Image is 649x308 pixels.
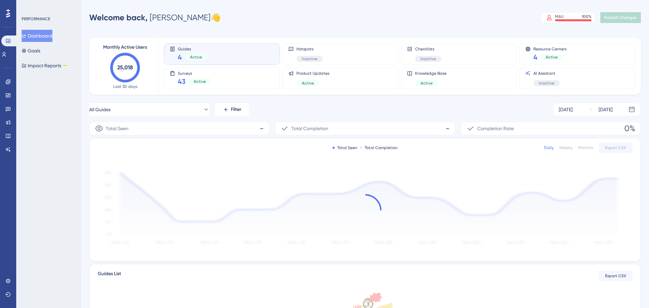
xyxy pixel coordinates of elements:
span: Publish Changes [604,15,637,20]
span: Knowledge Base [415,71,447,76]
span: Active [194,79,206,84]
span: - [446,123,450,134]
span: Export CSV [605,273,626,279]
span: Completion Rate [477,124,514,133]
button: Goals [22,45,40,57]
span: Product Updates [296,71,329,76]
span: Resource Centers [533,46,567,51]
button: Publish Changes [600,12,641,23]
span: Last 30 days [113,84,137,89]
span: 4 [178,52,182,62]
div: [PERSON_NAME] 👋 [89,12,221,23]
span: Inactive [302,56,317,62]
div: Total Seen [333,145,357,150]
text: 25,018 [117,64,133,71]
div: BETA [63,64,69,67]
button: All Guides [89,103,210,116]
button: Dashboard [22,30,52,42]
span: Active [420,80,433,86]
span: Guides [178,46,208,51]
button: Filter [215,103,249,116]
span: AI Assistant [533,71,560,76]
span: Monthly Active Users [103,43,147,51]
span: All Guides [89,105,111,114]
span: Active [302,80,314,86]
span: Welcome back, [89,13,148,22]
span: Guides List [98,270,121,282]
span: Surveys [178,71,211,75]
span: 0% [624,123,635,134]
div: PERFORMANCE [22,16,50,22]
div: [DATE] [599,105,612,114]
div: [DATE] [559,105,573,114]
span: Inactive [539,80,554,86]
span: Active [546,54,558,60]
span: Filter [231,105,241,114]
div: Monthly [578,145,593,150]
span: Inactive [420,56,436,62]
span: Total Completion [291,124,328,133]
span: 4 [533,52,537,62]
span: Checklists [415,46,441,52]
div: MAU [555,14,564,19]
div: Weekly [559,145,573,150]
div: 100 % [582,14,592,19]
span: Export CSV [605,145,626,150]
span: Active [190,54,202,60]
div: Total Completion [360,145,398,150]
button: Export CSV [599,270,632,281]
span: Total Seen [106,124,128,133]
div: Daily [544,145,554,150]
span: Hotspots [296,46,323,52]
button: Export CSV [599,142,632,153]
button: Impact ReportsBETA [22,60,69,72]
span: 43 [178,77,186,86]
span: - [260,123,264,134]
